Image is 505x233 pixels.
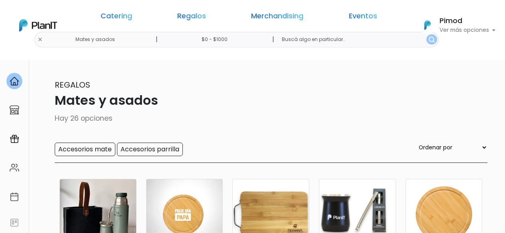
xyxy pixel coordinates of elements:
img: people-662611757002400ad9ed0e3c099ab2801c6687ba6c219adb57efc949bc21e19d.svg [10,163,19,172]
p: Hay 26 opciones [18,113,487,123]
input: Accesorios mate [55,143,115,156]
a: Catering [101,13,132,22]
img: close-6986928ebcb1d6c9903e3b54e860dbc4d054630f23adef3a32610726dff6a82b.svg [38,37,43,42]
img: campaigns-02234683943229c281be62815700db0a1741e53638e28bf9629b52c665b00959.svg [10,134,19,144]
img: search_button-432b6d5273f82d61273b3651a40e1bd1b912527efae98b1b7a1b2c0702e16a8d.svg [429,37,435,43]
p: | [272,35,274,44]
p: Regalos [18,79,487,91]
a: Regalos [177,13,206,22]
input: Accesorios parrilla [117,143,183,156]
img: PlanIt Logo [419,16,436,34]
img: home-e721727adea9d79c4d83392d1f703f7f8bce08238fde08b1acbfd93340b81755.svg [10,76,19,86]
img: feedback-78b5a0c8f98aac82b08bfc38622c3050aee476f2c9584af64705fc4e61158814.svg [10,218,19,227]
button: PlanIt Logo Pimod Ver más opciones [414,15,495,35]
p: Mates y asados [18,91,487,110]
img: PlanIt Logo [19,19,57,31]
h6: Pimod [440,18,495,25]
img: calendar-87d922413cdce8b2cf7b7f5f62616a5cf9e4887200fb71536465627b3292af00.svg [10,192,19,202]
p: Ver más opciones [440,27,495,33]
a: Eventos [349,13,377,22]
img: marketplace-4ceaa7011d94191e9ded77b95e3339b90024bf715f7c57f8cf31f2d8c509eaba.svg [10,105,19,115]
p: | [156,35,158,44]
input: Buscá algo en particular.. [275,32,439,47]
a: Merchandising [251,13,303,22]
